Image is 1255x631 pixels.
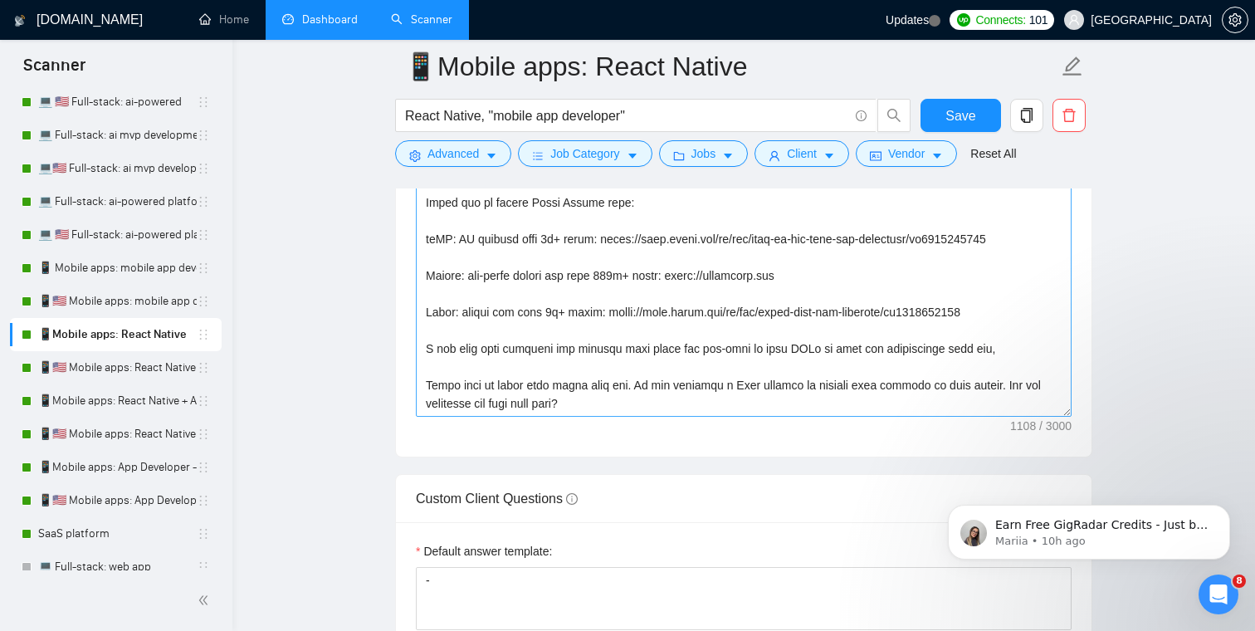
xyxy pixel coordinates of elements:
span: holder [197,228,210,242]
a: searchScanner [391,12,452,27]
span: holder [197,295,210,308]
li: 💻 Full-stack: ai-powered platform [10,185,222,218]
button: delete [1052,99,1086,132]
button: setting [1222,7,1248,33]
span: idcard [870,149,881,162]
span: 101 [1029,11,1047,29]
span: holder [197,328,210,341]
li: 📱 Mobile apps: mobile app developer [10,252,222,285]
span: user [1068,14,1080,26]
span: caret-down [627,149,638,162]
button: copy [1010,99,1043,132]
li: 📱🇺🇸 Mobile apps: mobile app developer [10,285,222,318]
a: 💻 Full-stack: ai mvp development [38,119,197,152]
span: info-circle [566,493,578,505]
span: Save [945,105,975,126]
span: holder [197,129,210,142]
a: 📱🇺🇸 Mobile apps: App Developer - titles [38,484,197,517]
a: 💻🇺🇸 Full-stack: ai mvp development [38,152,197,185]
a: 💻 🇺🇸 Full-stack: ai-powered [38,86,197,119]
span: Advanced [427,144,479,163]
a: setting [1222,13,1248,27]
li: 💻 Full-stack: ai mvp development [10,119,222,152]
a: dashboardDashboard [282,12,358,27]
span: holder [197,195,210,208]
span: 8 [1233,575,1246,588]
span: Scanner [10,53,99,88]
span: folder [673,149,685,162]
li: 📱🇺🇸 Mobile apps: React Native [10,351,222,384]
span: setting [1223,13,1248,27]
span: Connects: [975,11,1025,29]
span: double-left [198,592,214,609]
button: userClientcaret-down [754,140,849,167]
span: Jobs [691,144,716,163]
span: holder [197,361,210,374]
button: search [877,99,911,132]
li: 💻 🇺🇸 Full-stack: ai-powered [10,86,222,119]
span: Custom Client Questions [416,492,578,506]
span: setting [409,149,421,162]
li: 💻 Full-stack: web app [10,550,222,584]
button: Save [920,99,1001,132]
a: 📱🇺🇸 Mobile apps: mobile app developer [38,285,197,318]
span: holder [197,95,210,109]
span: copy [1011,108,1043,123]
textarea: Default answer template: [416,567,1072,630]
button: barsJob Categorycaret-down [518,140,652,167]
span: edit [1062,56,1083,77]
iframe: Intercom notifications message [923,470,1255,586]
input: Search Freelance Jobs... [405,105,848,126]
a: SaaS platform [38,517,197,550]
span: holder [197,394,210,408]
img: upwork-logo.png [957,13,970,27]
span: Updates [886,13,929,27]
span: Vendor [888,144,925,163]
span: holder [197,461,210,474]
span: holder [197,527,210,541]
li: 📱Mobile apps: React Native + AI integration [10,384,222,418]
input: Scanner name... [404,46,1058,87]
a: 📱🇺🇸 Mobile apps: React Native [38,351,197,384]
button: idcardVendorcaret-down [856,140,957,167]
span: Client [787,144,817,163]
textarea: Cover letter template: [416,43,1072,417]
li: 📱Mobile apps: React Native [10,318,222,351]
a: 📱 Mobile apps: mobile app developer [38,252,197,285]
button: folderJobscaret-down [659,140,749,167]
a: 📱Mobile apps: App Developer - titles [38,451,197,484]
span: holder [197,560,210,574]
li: 💻 🇺🇸 Full-stack: ai-powered platform [10,218,222,252]
span: holder [197,494,210,507]
a: homeHome [199,12,249,27]
li: 📱Mobile apps: App Developer - titles [10,451,222,484]
span: user [769,149,780,162]
a: 💻 Full-stack: web app [38,550,197,584]
li: SaaS platform [10,517,222,550]
label: Default answer template: [416,542,552,560]
span: search [878,108,910,123]
span: info-circle [856,110,867,121]
span: holder [197,162,210,175]
a: 📱Mobile apps: React Native [38,318,197,351]
li: 💻🇺🇸 Full-stack: ai mvp development [10,152,222,185]
li: 📱🇺🇸 Mobile apps: App Developer - titles [10,484,222,517]
span: bars [532,149,544,162]
span: holder [197,262,210,275]
span: caret-down [722,149,734,162]
span: Job Category [550,144,619,163]
li: 📱🇺🇸 Mobile apps: React Native + AI integration [10,418,222,451]
a: Reset All [970,144,1016,163]
span: caret-down [486,149,497,162]
button: settingAdvancedcaret-down [395,140,511,167]
span: holder [197,428,210,441]
span: caret-down [931,149,943,162]
iframe: Intercom live chat [1199,575,1238,614]
span: delete [1053,108,1085,123]
a: 💻 Full-stack: ai-powered platform [38,185,197,218]
img: logo [14,7,26,34]
a: 📱🇺🇸 Mobile apps: React Native + AI integration [38,418,197,451]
